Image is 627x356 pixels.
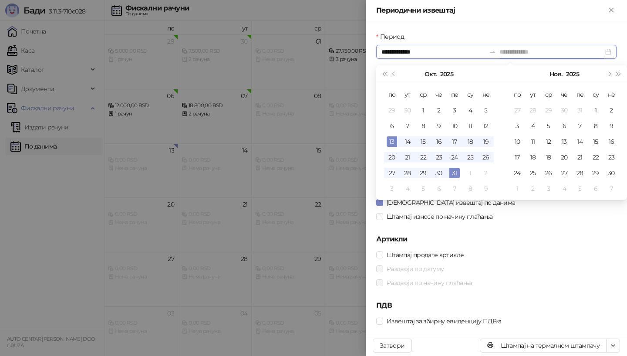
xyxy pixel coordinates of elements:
th: че [556,87,572,102]
td: 2025-10-19 [478,134,494,149]
div: 10 [449,121,460,131]
th: су [462,87,478,102]
td: 2025-11-03 [384,181,400,197]
td: 2025-10-17 [447,134,462,149]
div: 1 [418,105,428,115]
td: 2025-11-06 [431,181,447,197]
button: Изабери годину [566,65,579,83]
td: 2025-11-26 [541,165,556,181]
span: Раздвоји по датуму [383,264,447,274]
td: 2025-10-31 [447,165,462,181]
div: 21 [575,152,585,163]
td: 2025-10-23 [431,149,447,165]
div: 3 [543,183,554,194]
div: 28 [402,168,413,178]
div: 8 [465,183,475,194]
td: 2025-10-27 [384,165,400,181]
td: 2025-10-02 [431,102,447,118]
td: 2025-10-08 [415,118,431,134]
td: 2025-11-06 [556,118,572,134]
td: 2025-10-06 [384,118,400,134]
div: 29 [387,105,397,115]
div: 30 [434,168,444,178]
td: 2025-10-29 [541,102,556,118]
td: 2025-11-01 [588,102,603,118]
div: 27 [387,168,397,178]
div: 4 [465,105,475,115]
td: 2025-12-06 [588,181,603,197]
td: 2025-10-26 [478,149,494,165]
div: 26 [543,168,554,178]
div: 7 [575,121,585,131]
div: 11 [528,136,538,147]
td: 2025-11-12 [541,134,556,149]
td: 2025-09-30 [400,102,415,118]
td: 2025-11-22 [588,149,603,165]
button: Следећи месец (PageDown) [604,65,614,83]
div: 29 [590,168,601,178]
span: Раздвоји по начину плаћања [383,278,475,288]
div: 22 [418,152,428,163]
td: 2025-11-03 [509,118,525,134]
input: Период [381,47,485,57]
div: 3 [449,105,460,115]
div: 27 [512,105,522,115]
td: 2025-11-29 [588,165,603,181]
td: 2025-11-04 [525,118,541,134]
th: ут [525,87,541,102]
td: 2025-11-15 [588,134,603,149]
div: 9 [481,183,491,194]
h5: ПДВ [376,300,617,311]
div: 19 [481,136,491,147]
div: 10 [512,136,522,147]
div: 5 [575,183,585,194]
div: 29 [543,105,554,115]
td: 2025-11-11 [525,134,541,149]
button: Претходни месец (PageUp) [389,65,399,83]
span: swap-right [489,48,496,55]
div: 18 [465,136,475,147]
div: 9 [606,121,617,131]
button: Затвори [373,339,412,353]
td: 2025-10-09 [431,118,447,134]
td: 2025-11-04 [400,181,415,197]
div: 28 [528,105,538,115]
th: су [588,87,603,102]
th: че [431,87,447,102]
th: по [509,87,525,102]
div: 8 [418,121,428,131]
td: 2025-10-13 [384,134,400,149]
button: Изабери месец [549,65,562,83]
button: Close [606,5,617,16]
span: [DEMOGRAPHIC_DATA] извештај по данима [383,198,519,207]
td: 2025-11-17 [509,149,525,165]
td: 2025-11-08 [588,118,603,134]
div: 13 [387,136,397,147]
div: 14 [575,136,585,147]
td: 2025-10-20 [384,149,400,165]
td: 2025-11-02 [603,102,619,118]
th: ср [541,87,556,102]
div: 4 [402,183,413,194]
div: 12 [543,136,554,147]
td: 2025-12-02 [525,181,541,197]
td: 2025-11-01 [462,165,478,181]
th: не [478,87,494,102]
div: 22 [590,152,601,163]
div: 23 [606,152,617,163]
div: 6 [387,121,397,131]
div: 20 [559,152,570,163]
td: 2025-10-16 [431,134,447,149]
div: 2 [528,183,538,194]
div: 27 [559,168,570,178]
span: to [489,48,496,55]
div: 30 [402,105,413,115]
div: 2 [434,105,444,115]
div: 2 [606,105,617,115]
div: 30 [606,168,617,178]
td: 2025-11-09 [478,181,494,197]
div: 5 [481,105,491,115]
div: 17 [449,136,460,147]
div: 14 [402,136,413,147]
td: 2025-10-31 [572,102,588,118]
